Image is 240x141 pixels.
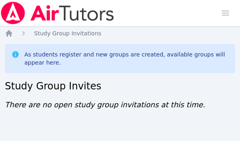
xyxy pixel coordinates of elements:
h2: Study Group Invites [5,80,235,93]
span: There are no open study group invitations at this time. [5,100,205,109]
nav: Breadcrumb [5,29,235,37]
a: Study Group Invitations [34,29,101,37]
div: As students register and new groups are created, available groups will appear here. [24,50,229,67]
span: Study Group Invitations [34,30,101,37]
